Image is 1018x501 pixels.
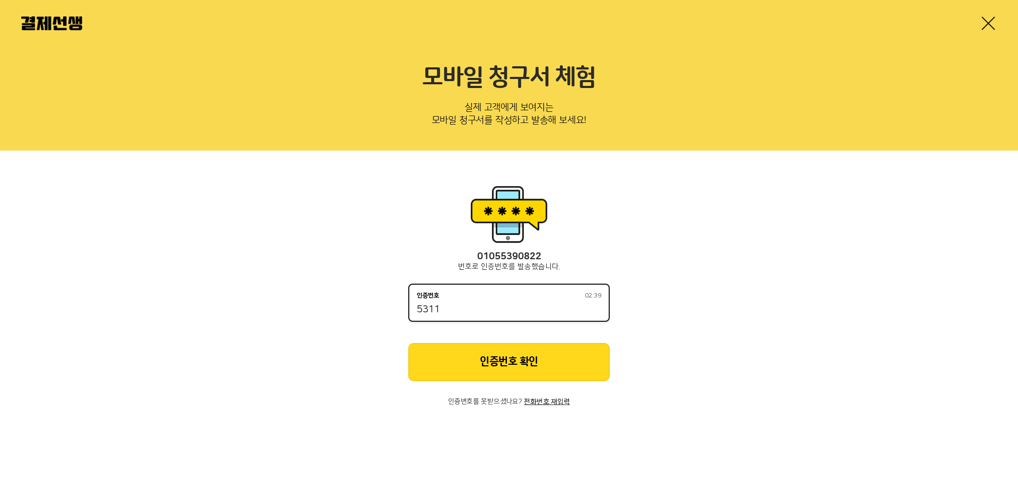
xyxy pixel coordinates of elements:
[585,293,601,299] span: 02:39
[524,398,570,406] button: 전화번호 재입력
[408,398,610,406] p: 인증번호를 못받으셨나요?
[21,16,82,30] img: 결제선생
[417,292,440,300] p: 인증번호
[21,64,997,92] h2: 모바일 청구서 체험
[408,343,610,381] button: 인증번호 확인
[21,99,997,134] p: 실제 고객에게 보여지는 모바일 청구서를 작성하고 발송해 보세요!
[408,262,610,271] p: 번호로 인증번호를 발송했습니다.
[417,304,601,317] input: 인증번호02:39
[408,251,610,262] p: 01055390822
[467,182,551,246] img: 휴대폰인증 이미지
